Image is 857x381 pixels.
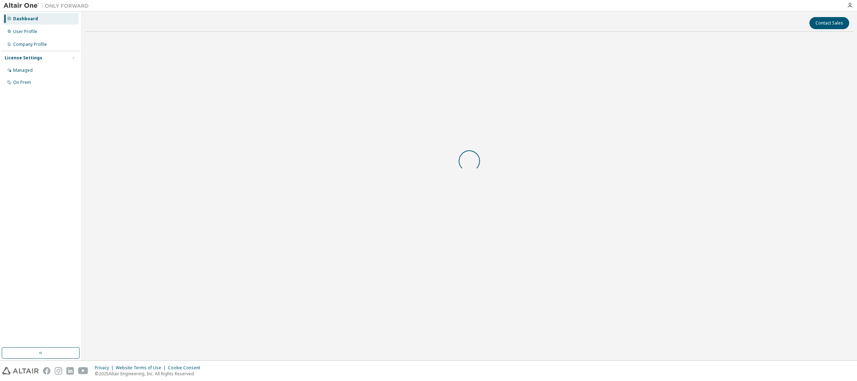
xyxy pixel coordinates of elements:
div: On Prem [13,80,31,85]
div: User Profile [13,29,37,34]
button: Contact Sales [809,17,849,29]
img: linkedin.svg [66,367,74,375]
div: Cookie Consent [168,365,204,371]
img: youtube.svg [78,367,88,375]
div: Dashboard [13,16,38,22]
p: © 2025 Altair Engineering, Inc. All Rights Reserved. [95,371,204,377]
div: Company Profile [13,42,47,47]
div: Privacy [95,365,116,371]
img: altair_logo.svg [2,367,39,375]
div: Managed [13,68,33,73]
img: Altair One [4,2,92,9]
img: facebook.svg [43,367,50,375]
div: Website Terms of Use [116,365,168,371]
img: instagram.svg [55,367,62,375]
div: License Settings [5,55,42,61]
